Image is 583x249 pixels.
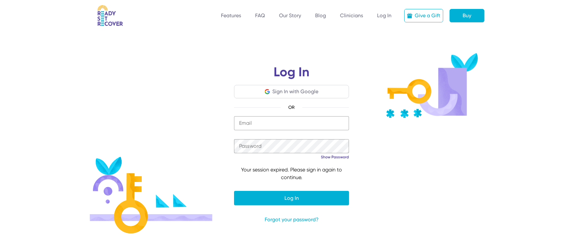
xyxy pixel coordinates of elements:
a: Buy [450,9,484,22]
a: Clinicians [340,12,363,19]
div: Your session expired. Please sign in again to continue. [234,166,349,181]
a: Give a Gift [404,9,443,22]
img: RSR [97,5,123,26]
span: OR [281,103,302,111]
div: Give a Gift [415,12,440,19]
h1: Log In [234,66,349,85]
a: Forgot your password? [234,216,349,223]
a: Our Story [279,12,301,19]
a: Blog [315,12,326,19]
button: Log In [234,191,349,205]
img: Key [386,53,478,118]
a: Show Password [321,155,349,160]
a: FAQ [255,12,265,19]
a: Features [221,12,241,19]
img: Login illustration 1 [90,157,212,234]
a: Log In [377,12,391,19]
button: Sign In with Google [265,88,318,95]
div: Buy [463,12,471,19]
div: Sign In with Google [272,88,318,95]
